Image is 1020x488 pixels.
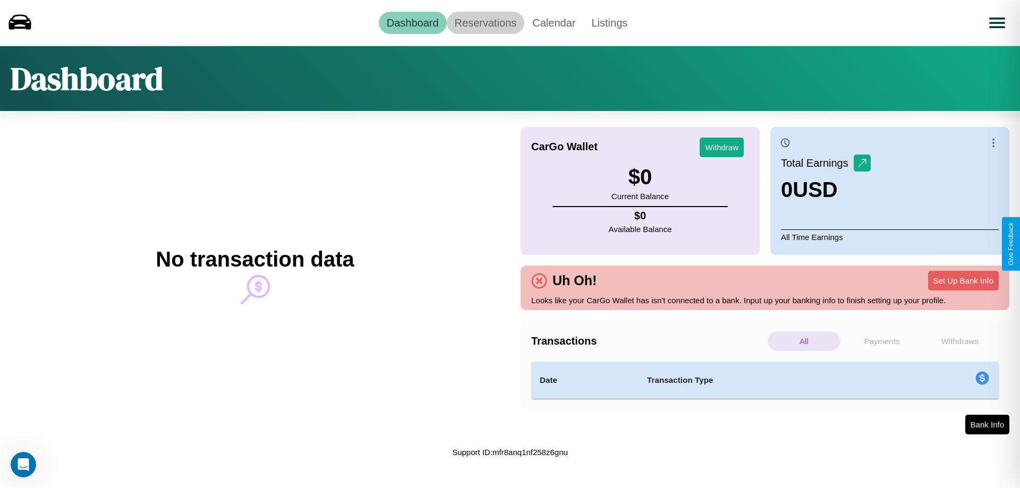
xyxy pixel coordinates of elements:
h3: 0 USD [781,178,871,202]
div: Give Feedback [1007,222,1015,266]
h4: Date [540,374,630,387]
a: Listings [583,12,635,34]
iframe: Intercom live chat [11,452,36,477]
h4: Transaction Type [647,374,888,387]
a: Dashboard [379,12,447,34]
p: Total Earnings [781,153,854,173]
h4: Transactions [531,335,765,347]
h4: Uh Oh! [547,273,602,288]
table: simple table [531,362,999,399]
p: Looks like your CarGo Wallet has isn't connected to a bank. Input up your banking info to finish ... [531,293,999,307]
button: Set Up Bank Info [928,271,999,290]
p: All Time Earnings [781,229,999,244]
a: Reservations [447,12,525,34]
h3: $ 0 [611,165,669,189]
button: Open menu [982,8,1012,38]
p: Payments [846,331,919,351]
button: Bank Info [965,415,1009,434]
h4: $ 0 [609,210,672,222]
p: Support ID: mfr8anq1nf258z6gnu [452,445,568,459]
p: Available Balance [609,222,672,236]
p: Current Balance [611,189,669,203]
p: All [768,331,840,351]
h2: No transaction data [156,247,354,271]
p: Withdraws [923,331,996,351]
h1: Dashboard [11,57,163,100]
a: Calendar [524,12,583,34]
button: Withdraw [700,138,744,157]
h4: CarGo Wallet [531,141,598,153]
